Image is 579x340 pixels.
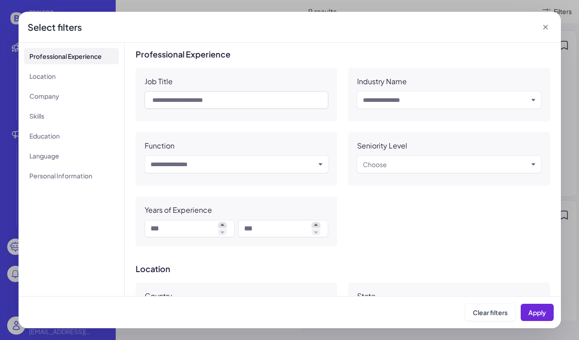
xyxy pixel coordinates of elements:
[145,77,173,86] div: Job Title
[24,148,119,164] li: Language
[357,292,376,301] div: State
[357,141,407,150] div: Seniority Level
[145,141,174,150] div: Function
[465,304,515,321] button: Clear filters
[145,292,172,301] div: Country
[24,88,119,104] li: Company
[28,21,82,34] div: Select filters
[357,77,407,86] div: Industry Name
[24,128,119,144] li: Education
[363,159,528,170] button: Choose
[24,168,119,184] li: Personal Information
[145,206,212,215] div: Years of Experience
[136,50,550,59] h3: Professional Experience
[24,48,119,64] li: Professional Experience
[24,68,119,84] li: Location
[363,159,387,170] div: Choose
[24,108,119,124] li: Skills
[528,308,546,316] span: Apply
[136,264,550,273] h3: Location
[473,308,508,316] span: Clear filters
[521,304,554,321] button: Apply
